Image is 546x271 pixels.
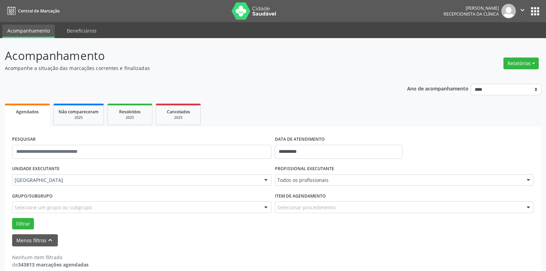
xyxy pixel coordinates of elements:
[59,109,99,115] span: Não compareceram
[62,25,101,37] a: Beneficiários
[119,109,141,115] span: Resolvidos
[503,58,539,69] button: Relatórios
[529,5,541,17] button: apps
[46,236,54,244] i: keyboard_arrow_up
[15,204,92,211] span: Selecione um grupo ou subgrupo
[18,261,89,268] strong: 343813 marcações agendadas
[519,6,526,14] i: 
[501,4,516,18] img: img
[5,5,60,17] a: Central de Marcação
[12,191,53,201] label: Grupo/Subgrupo
[18,8,60,14] span: Central de Marcação
[12,254,89,261] div: Nenhum item filtrado
[15,177,257,184] span: [GEOGRAPHIC_DATA]
[12,134,36,145] label: PESQUISAR
[12,261,89,268] div: de
[161,115,196,120] div: 2025
[113,115,147,120] div: 2025
[12,164,60,174] label: UNIDADE EXECUTANTE
[275,134,325,145] label: DATA DE ATENDIMENTO
[444,11,499,17] span: Recepcionista da clínica
[12,234,58,246] button: Menos filtroskeyboard_arrow_up
[59,115,99,120] div: 2025
[5,64,380,72] p: Acompanhe a situação das marcações correntes e finalizadas
[444,5,499,11] div: [PERSON_NAME]
[277,177,520,184] span: Todos os profissionais
[2,25,55,38] a: Acompanhamento
[407,84,468,93] p: Ano de acompanhamento
[16,109,39,115] span: Agendados
[167,109,190,115] span: Cancelados
[275,191,326,201] label: Item de agendamento
[516,4,529,18] button: 
[275,164,334,174] label: PROFISSIONAL EXECUTANTE
[5,47,380,64] p: Acompanhamento
[277,204,335,211] span: Selecionar procedimento
[12,218,34,230] button: Filtrar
